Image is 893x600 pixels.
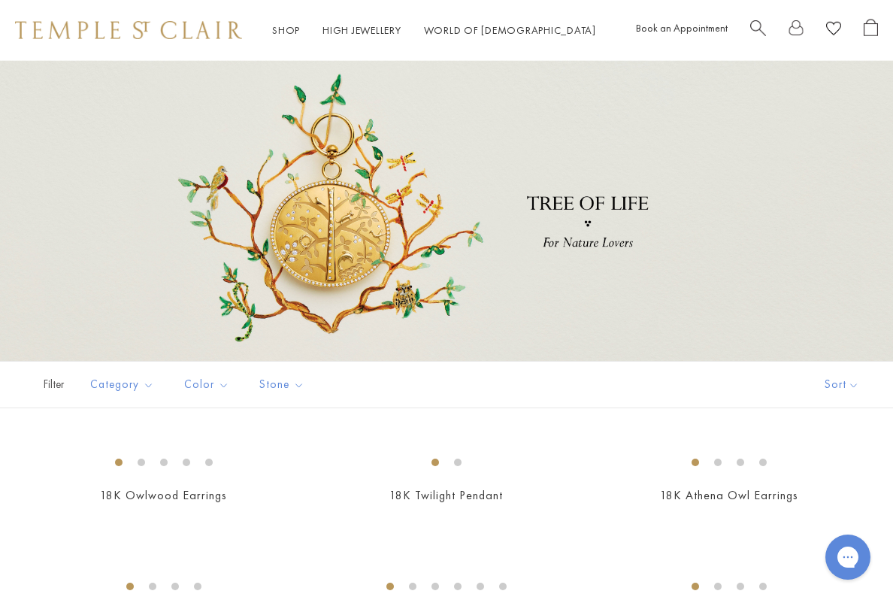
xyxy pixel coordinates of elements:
[100,487,227,503] a: 18K Owlwood Earrings
[864,19,878,42] a: Open Shopping Bag
[83,375,165,394] span: Category
[173,368,241,402] button: Color
[248,368,316,402] button: Stone
[750,19,766,42] a: Search
[826,19,841,42] a: View Wishlist
[818,529,878,585] iframe: Gorgias live chat messenger
[389,487,503,503] a: 18K Twilight Pendant
[15,21,242,39] img: Temple St. Clair
[791,362,893,408] button: Show sort by
[424,23,596,37] a: World of [DEMOGRAPHIC_DATA]World of [DEMOGRAPHIC_DATA]
[660,487,798,503] a: 18K Athena Owl Earrings
[272,21,596,40] nav: Main navigation
[322,23,401,37] a: High JewelleryHigh Jewellery
[177,375,241,394] span: Color
[79,368,165,402] button: Category
[272,23,300,37] a: ShopShop
[252,375,316,394] span: Stone
[636,21,728,35] a: Book an Appointment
